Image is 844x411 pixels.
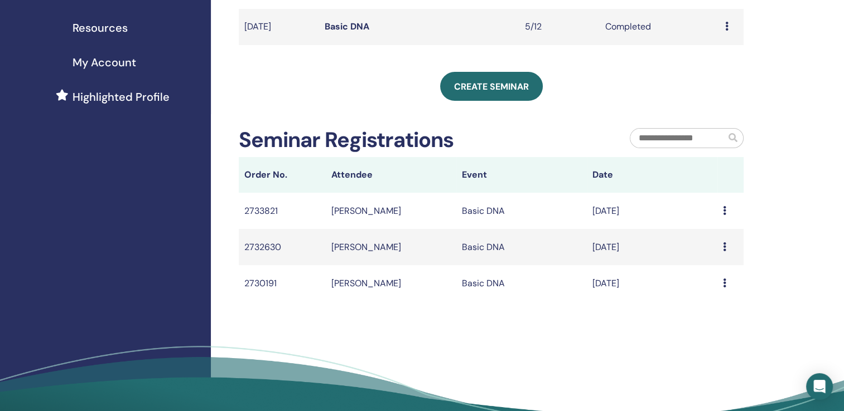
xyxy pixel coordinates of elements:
[326,229,456,265] td: [PERSON_NAME]
[587,157,717,193] th: Date
[326,157,456,193] th: Attendee
[456,265,587,301] td: Basic DNA
[587,193,717,229] td: [DATE]
[326,265,456,301] td: [PERSON_NAME]
[73,19,128,36] span: Resources
[239,265,326,301] td: 2730191
[519,9,600,45] td: 5/12
[239,157,326,193] th: Order No.
[806,373,833,400] div: Open Intercom Messenger
[599,9,719,45] td: Completed
[239,128,454,153] h2: Seminar Registrations
[587,265,717,301] td: [DATE]
[326,193,456,229] td: [PERSON_NAME]
[456,229,587,265] td: Basic DNA
[587,229,717,265] td: [DATE]
[73,89,170,105] span: Highlighted Profile
[454,81,529,92] span: Create seminar
[325,21,369,32] a: Basic DNA
[239,9,319,45] td: [DATE]
[73,54,136,71] span: My Account
[440,72,543,101] a: Create seminar
[239,193,326,229] td: 2733821
[456,193,587,229] td: Basic DNA
[456,157,587,193] th: Event
[239,229,326,265] td: 2732630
